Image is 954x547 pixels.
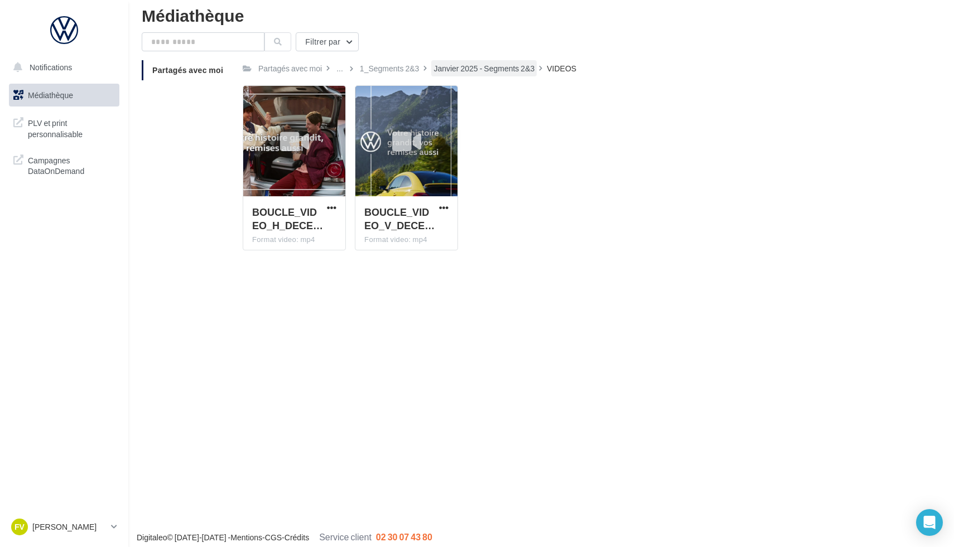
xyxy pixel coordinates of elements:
div: Open Intercom Messenger [916,509,943,536]
span: Service client [319,531,372,542]
a: Médiathèque [7,84,122,107]
span: PLV et print personnalisable [28,115,115,139]
span: 02 30 07 43 80 [376,531,432,542]
span: FV [15,521,25,533]
div: Format video: mp4 [364,235,449,245]
a: Crédits [285,533,309,542]
span: BOUCLE_VIDEO_H_DECEMBRE_V2 [252,206,323,231]
div: 1_Segments 2&3 [360,63,420,74]
div: Médiathèque [142,7,941,23]
div: VIDEOS [547,63,576,74]
div: Janvier 2025 - Segments 2&3 [433,63,534,74]
a: Mentions [230,533,262,542]
span: © [DATE]-[DATE] - - - [137,533,432,542]
a: PLV et print personnalisable [7,111,122,144]
div: ... [334,61,345,76]
span: Médiathèque [28,90,73,100]
button: Filtrer par [296,32,359,51]
span: BOUCLE_VIDEO_V_DECEMBRE_V2. [364,206,435,231]
a: CGS [265,533,282,542]
p: [PERSON_NAME] [32,521,107,533]
div: Partagés avec moi [258,63,322,74]
span: Campagnes DataOnDemand [28,153,115,177]
a: FV [PERSON_NAME] [9,516,119,538]
a: Campagnes DataOnDemand [7,148,122,181]
button: Notifications [7,56,117,79]
span: Partagés avec moi [152,65,223,75]
a: Digitaleo [137,533,167,542]
div: Format video: mp4 [252,235,336,245]
span: Notifications [30,62,72,72]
